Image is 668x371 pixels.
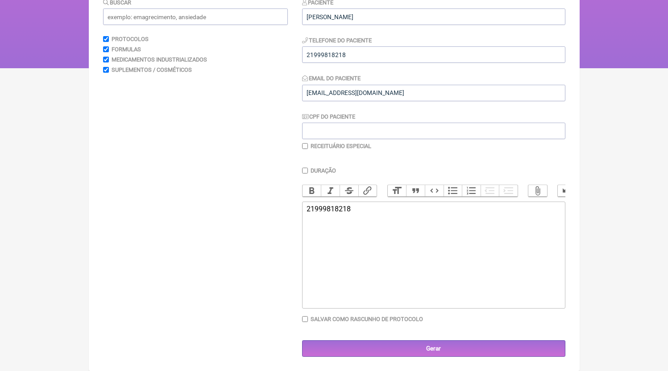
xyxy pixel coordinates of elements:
[558,185,577,197] button: Undo
[499,185,518,197] button: Increase Level
[302,340,565,357] input: Gerar
[302,37,372,44] label: Telefone do Paciente
[311,316,423,322] label: Salvar como rascunho de Protocolo
[321,185,340,197] button: Italic
[358,185,377,197] button: Link
[307,205,560,230] div: 21999818218
[528,185,547,197] button: Attach Files
[103,8,288,25] input: exemplo: emagrecimento, ansiedade
[112,46,141,53] label: Formulas
[311,167,336,174] label: Duração
[302,75,361,82] label: Email do Paciente
[481,185,499,197] button: Decrease Level
[302,113,356,120] label: CPF do Paciente
[444,185,462,197] button: Bullets
[462,185,481,197] button: Numbers
[388,185,407,197] button: Heading
[425,185,444,197] button: Code
[311,143,371,149] label: Receituário Especial
[340,185,358,197] button: Strikethrough
[406,185,425,197] button: Quote
[112,56,207,63] label: Medicamentos Industrializados
[112,66,192,73] label: Suplementos / Cosméticos
[112,36,149,42] label: Protocolos
[303,185,321,197] button: Bold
